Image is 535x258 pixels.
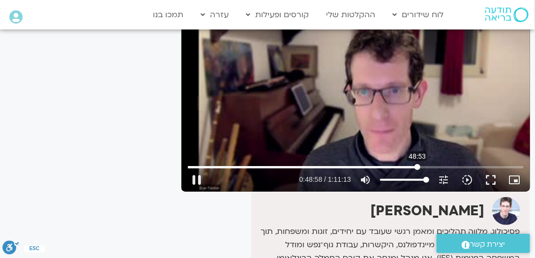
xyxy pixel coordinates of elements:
[196,5,234,24] a: עזרה
[241,5,314,24] a: קורסים ופעילות
[149,5,189,24] a: תמכו בנו
[388,5,449,24] a: לוח שידורים
[370,201,485,220] strong: [PERSON_NAME]
[492,197,520,225] img: ערן טייכר
[437,234,530,253] a: יצירת קשר
[322,5,381,24] a: ההקלטות שלי
[470,238,505,251] span: יצירת קשר
[485,7,529,22] img: תודעה בריאה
